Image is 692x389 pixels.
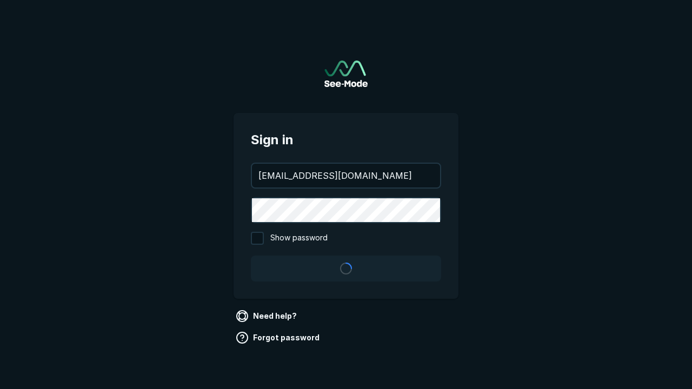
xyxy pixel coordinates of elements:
a: Forgot password [234,329,324,346]
input: your@email.com [252,164,440,187]
img: See-Mode Logo [324,61,368,87]
a: Need help? [234,307,301,325]
span: Show password [270,232,328,245]
a: Go to sign in [324,61,368,87]
span: Sign in [251,130,441,150]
